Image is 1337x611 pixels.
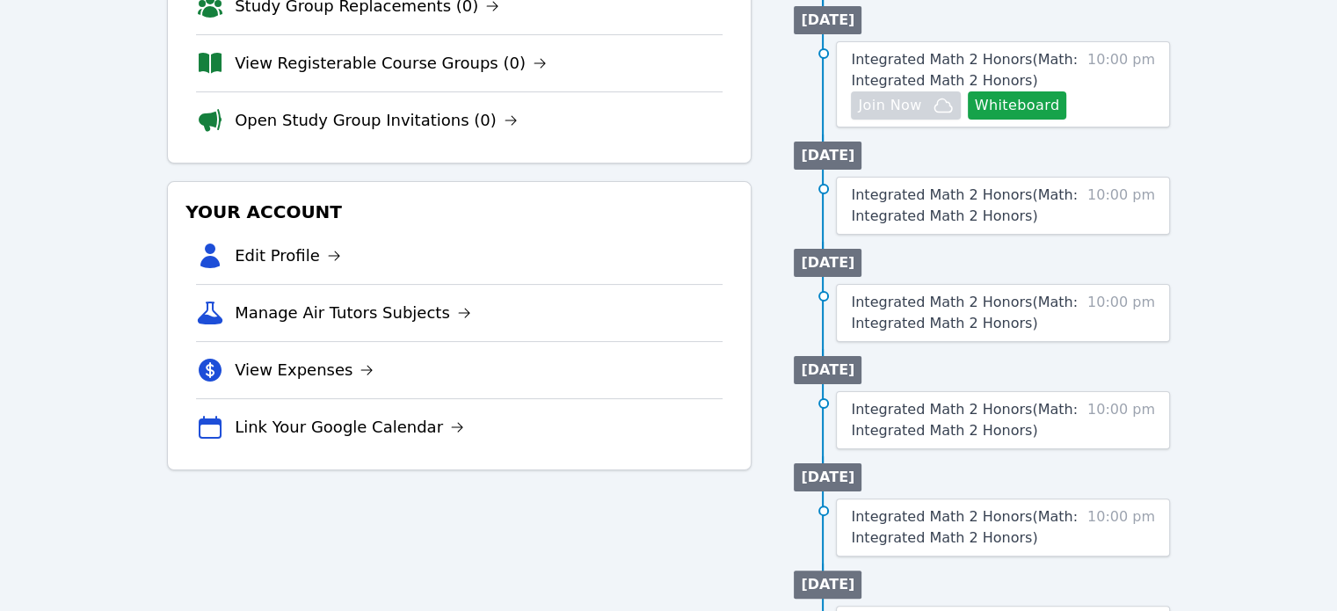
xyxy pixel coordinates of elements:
a: Integrated Math 2 Honors(Math: Integrated Math 2 Honors) [851,506,1079,549]
span: 10:00 pm [1087,399,1155,441]
li: [DATE] [794,142,861,170]
span: 10:00 pm [1087,506,1155,549]
li: [DATE] [794,356,861,384]
li: [DATE] [794,571,861,599]
a: View Registerable Course Groups (0) [235,51,547,76]
span: Integrated Math 2 Honors ( Math: Integrated Math 2 Honors ) [851,401,1078,439]
a: Integrated Math 2 Honors(Math: Integrated Math 2 Honors) [851,49,1079,91]
a: Integrated Math 2 Honors(Math: Integrated Math 2 Honors) [851,399,1079,441]
li: [DATE] [794,6,861,34]
li: [DATE] [794,249,861,277]
span: 10:00 pm [1087,49,1155,120]
a: Open Study Group Invitations (0) [235,108,518,133]
span: 10:00 pm [1087,185,1155,227]
span: Integrated Math 2 Honors ( Math: Integrated Math 2 Honors ) [851,186,1078,224]
button: Join Now [851,91,960,120]
span: Integrated Math 2 Honors ( Math: Integrated Math 2 Honors ) [851,51,1078,89]
a: Manage Air Tutors Subjects [235,301,471,325]
span: Integrated Math 2 Honors ( Math: Integrated Math 2 Honors ) [851,294,1078,331]
h3: Your Account [182,196,737,228]
a: Integrated Math 2 Honors(Math: Integrated Math 2 Honors) [851,292,1079,334]
button: Whiteboard [968,91,1067,120]
a: Edit Profile [235,244,341,268]
li: [DATE] [794,463,861,491]
a: Link Your Google Calendar [235,415,464,440]
span: 10:00 pm [1087,292,1155,334]
span: Integrated Math 2 Honors ( Math: Integrated Math 2 Honors ) [851,508,1078,546]
span: Join Now [858,95,921,116]
a: View Expenses [235,358,374,382]
a: Integrated Math 2 Honors(Math: Integrated Math 2 Honors) [851,185,1079,227]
